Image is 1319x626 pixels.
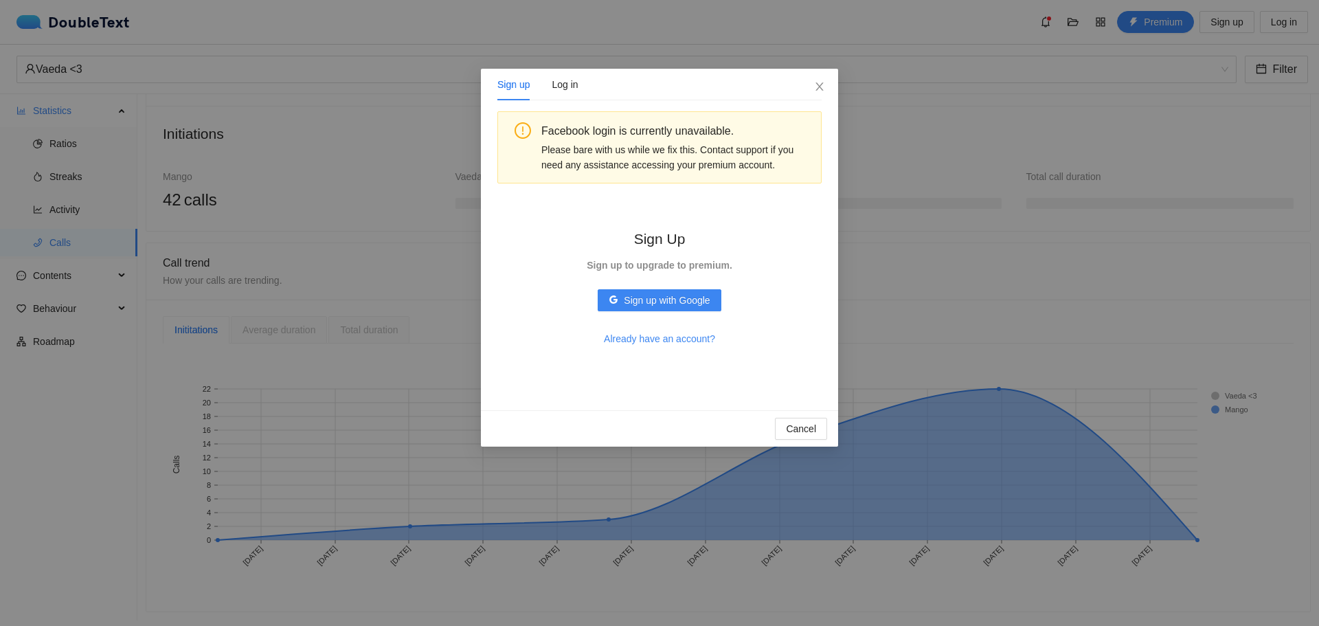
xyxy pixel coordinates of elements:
[515,122,531,139] span: exclamation-circle
[552,77,578,92] div: Log in
[587,227,732,250] h2: Sign Up
[814,81,825,92] span: close
[604,331,715,346] span: Already have an account?
[593,328,726,350] button: Already have an account?
[801,69,838,106] button: Close
[609,295,618,306] span: google
[775,418,827,440] button: Cancel
[786,421,816,436] span: Cancel
[598,289,721,311] button: googleSign up with Google
[624,293,710,308] span: Sign up with Google
[587,260,732,271] strong: Sign up to upgrade to premium.
[541,122,811,139] div: Facebook login is currently unavailable.
[541,142,811,172] div: Please bare with us while we fix this. Contact support if you need any assistance accessing your ...
[497,77,530,92] div: Sign up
